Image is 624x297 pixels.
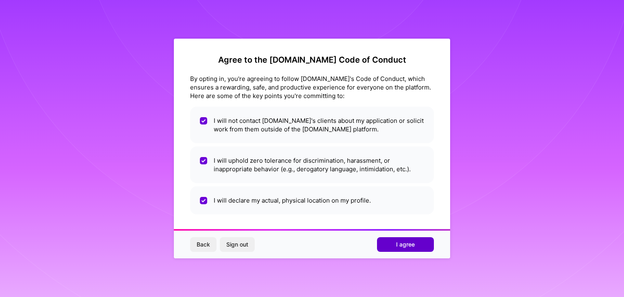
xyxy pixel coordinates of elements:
button: I agree [377,237,434,252]
button: Back [190,237,217,252]
span: I agree [396,240,415,249]
li: I will uphold zero tolerance for discrimination, harassment, or inappropriate behavior (e.g., der... [190,146,434,183]
h2: Agree to the [DOMAIN_NAME] Code of Conduct [190,55,434,65]
span: Back [197,240,210,249]
div: By opting in, you're agreeing to follow [DOMAIN_NAME]'s Code of Conduct, which ensures a rewardin... [190,74,434,100]
button: Sign out [220,237,255,252]
li: I will declare my actual, physical location on my profile. [190,186,434,214]
li: I will not contact [DOMAIN_NAME]'s clients about my application or solicit work from them outside... [190,107,434,143]
span: Sign out [226,240,248,249]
